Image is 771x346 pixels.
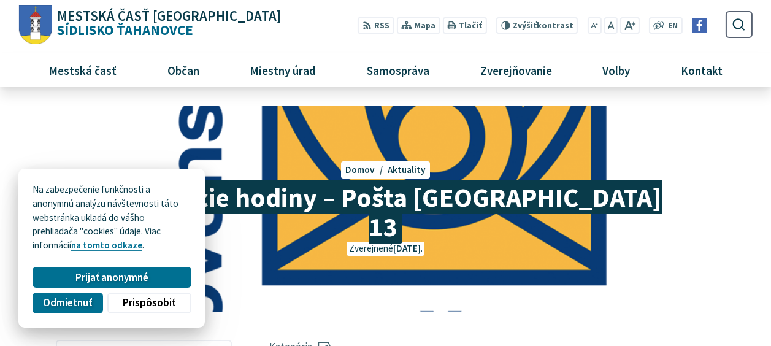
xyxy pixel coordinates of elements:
a: Mestská časť [28,53,137,87]
span: Prispôsobiť [123,296,175,309]
a: EN [664,20,681,33]
button: Zmenšiť veľkosť písma [588,17,602,34]
img: Prejsť na domovskú stránku [18,5,52,45]
a: RSS [358,17,394,34]
span: Zverejňovanie [475,53,556,87]
span: [DATE] [393,242,421,254]
button: Prispôsobiť [107,293,191,313]
span: Kontakt [676,53,727,87]
button: Nastaviť pôvodnú veľkosť písma [604,17,618,34]
a: Samospráva [346,53,450,87]
span: Zvýšiť [513,20,537,31]
span: Domov [345,164,375,175]
a: Domov [345,164,387,175]
a: Voľby [581,53,650,87]
a: Zverejňovanie [459,53,572,87]
a: Mapa [396,17,440,34]
a: Aktuality [388,164,426,175]
span: Odmietnuť [43,296,92,309]
span: kontrast [513,21,573,31]
span: Mapa [415,20,435,33]
span: Tlačiť [459,21,482,31]
button: Zvýšiťkontrast [496,17,578,34]
a: Občan [147,53,220,87]
span: RSS [374,20,389,33]
p: Zverejnené . [347,242,424,256]
span: Sídlisko Ťahanovce [52,9,281,37]
a: Miestny úrad [229,53,337,87]
span: Prijať anonymné [75,271,148,284]
a: Kontakt [660,53,743,87]
span: Otváracie hodiny – Pošta [GEOGRAPHIC_DATA] 13 [109,180,662,244]
button: Prijať anonymné [33,267,191,288]
span: Samospráva [362,53,434,87]
span: Miestny úrad [245,53,321,87]
a: na tomto odkaze [71,239,142,251]
a: Logo Sídlisko Ťahanovce, prejsť na domovskú stránku. [18,5,280,45]
p: Na zabezpečenie funkčnosti a anonymnú analýzu návštevnosti táto webstránka ukladá do vášho prehli... [33,183,191,253]
span: Mestská časť [GEOGRAPHIC_DATA] [57,9,281,23]
button: Odmietnuť [33,293,102,313]
span: Mestská časť [44,53,121,87]
span: Občan [163,53,204,87]
span: Voľby [598,53,635,87]
button: Zväčšiť veľkosť písma [620,17,639,34]
span: EN [668,20,678,33]
button: Tlačiť [442,17,486,34]
img: Prejsť na Facebook stránku [692,18,707,33]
